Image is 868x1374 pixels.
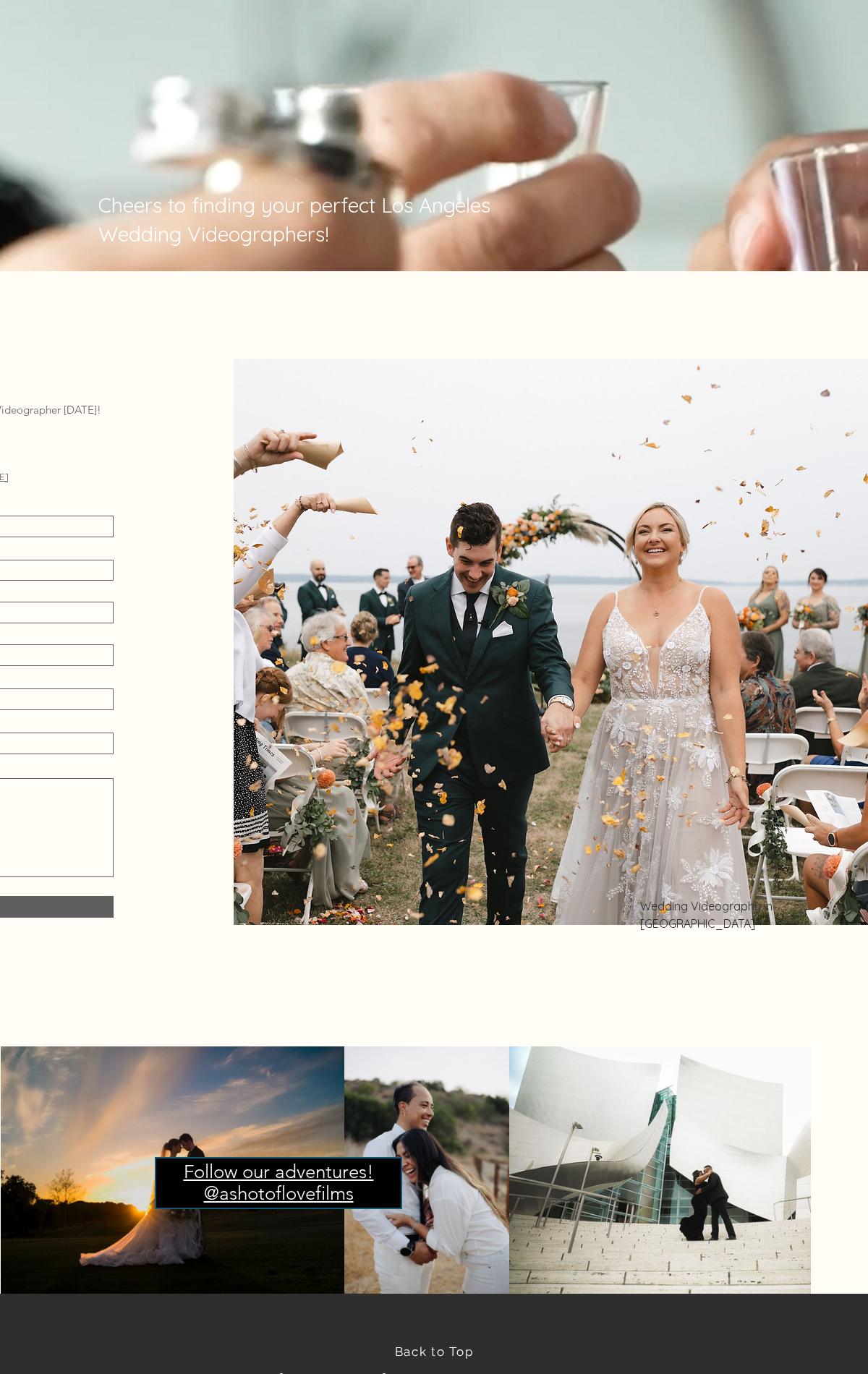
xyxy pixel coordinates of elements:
[98,192,490,247] span: Cheers to finding your perfect Los Angeles Wedding Videographers!
[509,1046,810,1295] img: Maureen & Antony_edited.jpg
[640,899,773,930] span: Wedding Videography in [GEOGRAPHIC_DATA]
[395,1344,474,1359] a: Back to Top
[184,1161,374,1205] span: Follow our adventures! @ashotoflovefilms
[344,1046,509,1295] img: Screen Shot 2023-02-02 at 6.17.02 PM.png
[184,1159,374,1206] a: Follow our adventures!@ashotoflovefilms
